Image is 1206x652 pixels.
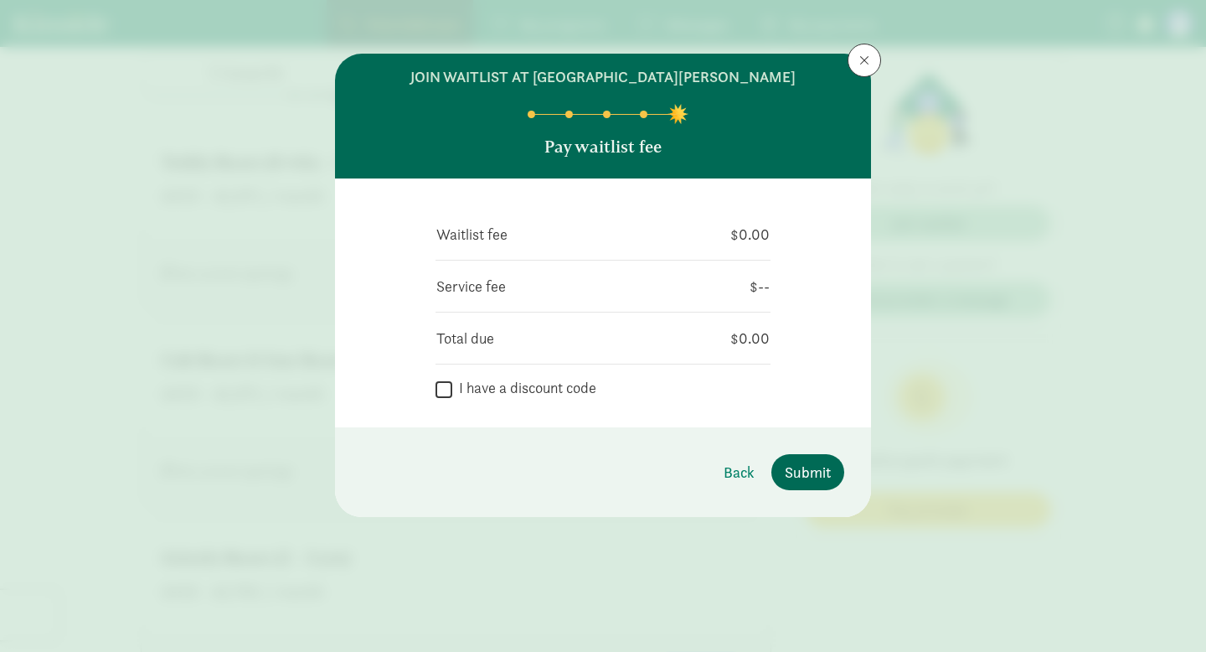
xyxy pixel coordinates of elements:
[692,274,770,298] td: $--
[452,378,596,398] label: I have a discount code
[435,326,634,350] td: Total due
[771,454,844,490] button: Submit
[410,67,796,87] h6: join waitlist at [GEOGRAPHIC_DATA][PERSON_NAME]
[710,454,768,490] button: Back
[435,222,650,246] td: Waitlist fee
[650,222,770,246] td: $0.00
[724,461,755,484] span: Back
[435,274,692,298] td: Service fee
[634,326,770,350] td: $0.00
[544,135,662,158] p: Pay waitlist fee
[785,461,831,484] span: Submit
